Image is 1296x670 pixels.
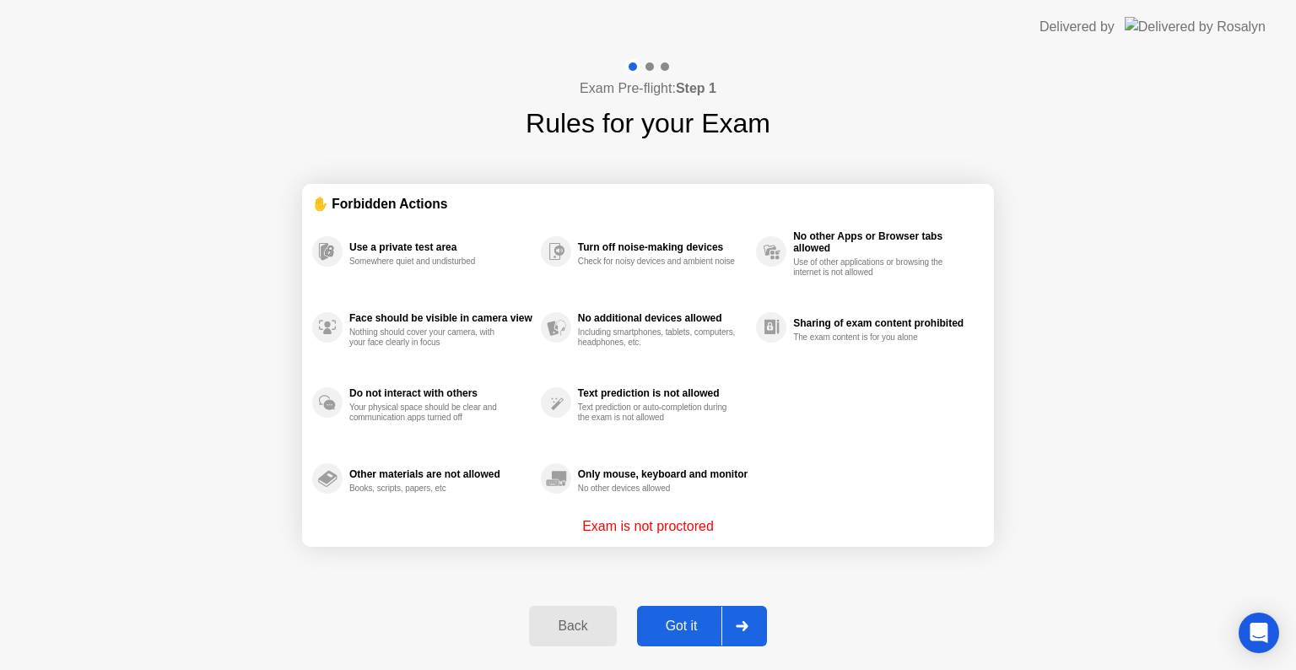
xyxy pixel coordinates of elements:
button: Back [529,606,616,646]
div: Got it [642,619,721,634]
img: Delivered by Rosalyn [1125,17,1266,36]
div: Including smartphones, tablets, computers, headphones, etc. [578,327,737,348]
div: Open Intercom Messenger [1239,613,1279,653]
div: Use a private test area [349,241,532,253]
div: Somewhere quiet and undisturbed [349,257,509,267]
div: Do not interact with others [349,387,532,399]
div: No additional devices allowed [578,312,748,324]
div: Turn off noise-making devices [578,241,748,253]
div: Your physical space should be clear and communication apps turned off [349,403,509,423]
p: Exam is not proctored [582,516,714,537]
div: The exam content is for you alone [793,332,953,343]
div: No other devices allowed [578,484,737,494]
div: Back [534,619,611,634]
div: Delivered by [1039,17,1115,37]
div: ✋ Forbidden Actions [312,194,984,213]
div: Nothing should cover your camera, with your face clearly in focus [349,327,509,348]
div: Other materials are not allowed [349,468,532,480]
h1: Rules for your Exam [526,103,770,143]
div: No other Apps or Browser tabs allowed [793,230,975,254]
div: Books, scripts, papers, etc [349,484,509,494]
div: Only mouse, keyboard and monitor [578,468,748,480]
div: Text prediction is not allowed [578,387,748,399]
div: Sharing of exam content prohibited [793,317,975,329]
button: Got it [637,606,767,646]
div: Use of other applications or browsing the internet is not allowed [793,257,953,278]
h4: Exam Pre-flight: [580,78,716,99]
div: Face should be visible in camera view [349,312,532,324]
div: Text prediction or auto-completion during the exam is not allowed [578,403,737,423]
div: Check for noisy devices and ambient noise [578,257,737,267]
b: Step 1 [676,81,716,95]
